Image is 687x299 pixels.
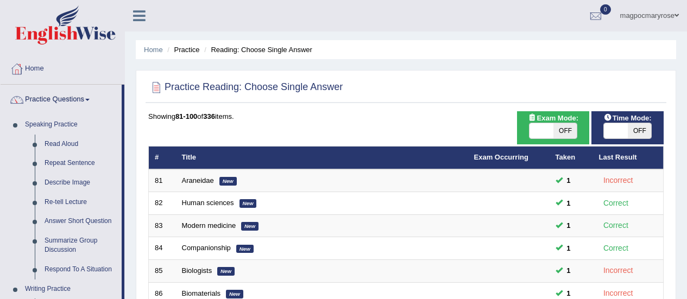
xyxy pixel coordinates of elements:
span: You can still take this question [563,198,575,209]
div: Incorrect [599,264,638,277]
span: You can still take this question [563,288,575,299]
span: You can still take this question [563,243,575,254]
span: OFF [553,123,577,138]
span: OFF [628,123,652,138]
span: You can still take this question [563,175,575,186]
a: Modern medicine [182,221,236,230]
span: You can still take this question [563,220,575,231]
a: Repeat Sentence [40,154,122,173]
em: New [241,222,259,231]
li: Reading: Choose Single Answer [201,44,312,55]
div: Correct [599,242,633,255]
a: Biologists [182,266,212,275]
a: Companionship [182,244,231,252]
td: 83 [149,214,176,237]
a: Human sciences [182,199,234,207]
th: # [149,147,176,169]
th: Last Result [593,147,664,169]
h2: Practice Reading: Choose Single Answer [148,79,343,96]
span: Exam Mode: [524,112,583,124]
em: New [226,290,243,298]
a: Respond To A Situation [40,260,122,279]
div: Incorrect [599,174,638,187]
div: Correct [599,219,633,232]
td: 85 [149,260,176,283]
a: Araneidae [182,176,214,185]
b: 336 [203,112,215,120]
div: Showing of items. [148,111,664,122]
span: You can still take this question [563,265,575,276]
td: 84 [149,237,176,260]
div: Show exams occurring in exams [517,111,589,144]
td: 81 [149,169,176,192]
a: Biomaterials [182,289,221,297]
b: 81-100 [175,112,197,120]
span: Time Mode: [600,112,656,124]
a: Home [144,46,163,54]
a: Read Aloud [40,135,122,154]
li: Practice [165,44,199,55]
a: Re-tell Lecture [40,193,122,212]
em: New [239,199,257,208]
th: Title [176,147,468,169]
em: New [236,245,254,253]
a: Speaking Practice [20,115,122,135]
a: Writing Practice [20,279,122,299]
a: Summarize Group Discussion [40,231,122,260]
em: New [219,177,237,186]
td: 82 [149,192,176,215]
a: Answer Short Question [40,212,122,231]
a: Describe Image [40,173,122,193]
th: Taken [550,147,593,169]
em: New [217,267,235,276]
a: Practice Questions [1,85,122,112]
span: 0 [600,4,611,15]
a: Home [1,54,124,81]
a: Exam Occurring [474,153,528,161]
div: Correct [599,197,633,209]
